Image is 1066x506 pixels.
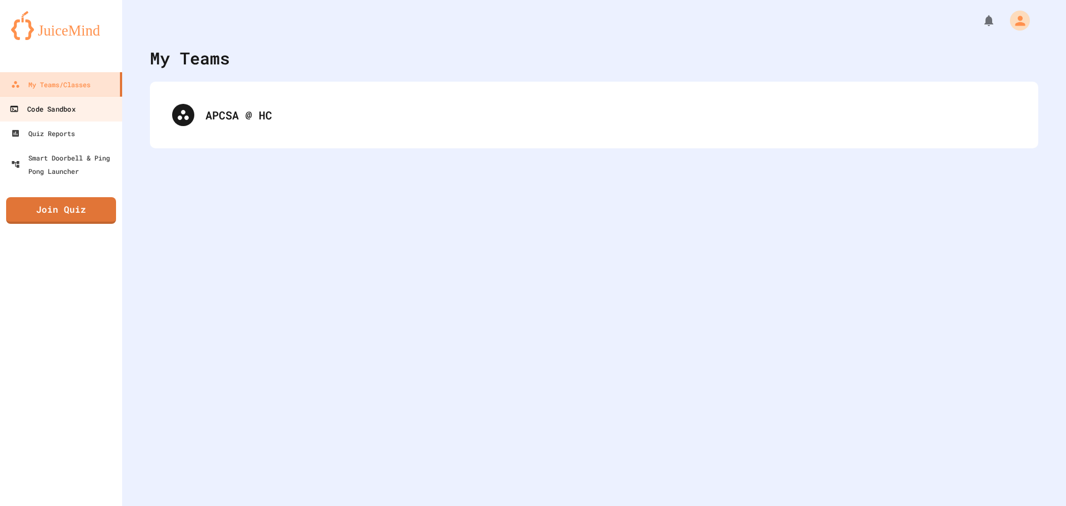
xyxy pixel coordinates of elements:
a: Join Quiz [6,197,116,224]
div: APCSA @ HC [205,107,1016,123]
div: My Teams/Classes [11,78,90,91]
div: Code Sandbox [9,102,75,116]
div: My Notifications [962,11,998,30]
img: logo-orange.svg [11,11,111,40]
div: My Account [998,8,1033,33]
div: Quiz Reports [11,127,75,140]
div: APCSA @ HC [161,93,1027,137]
div: Smart Doorbell & Ping Pong Launcher [11,151,118,178]
div: My Teams [150,46,230,71]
